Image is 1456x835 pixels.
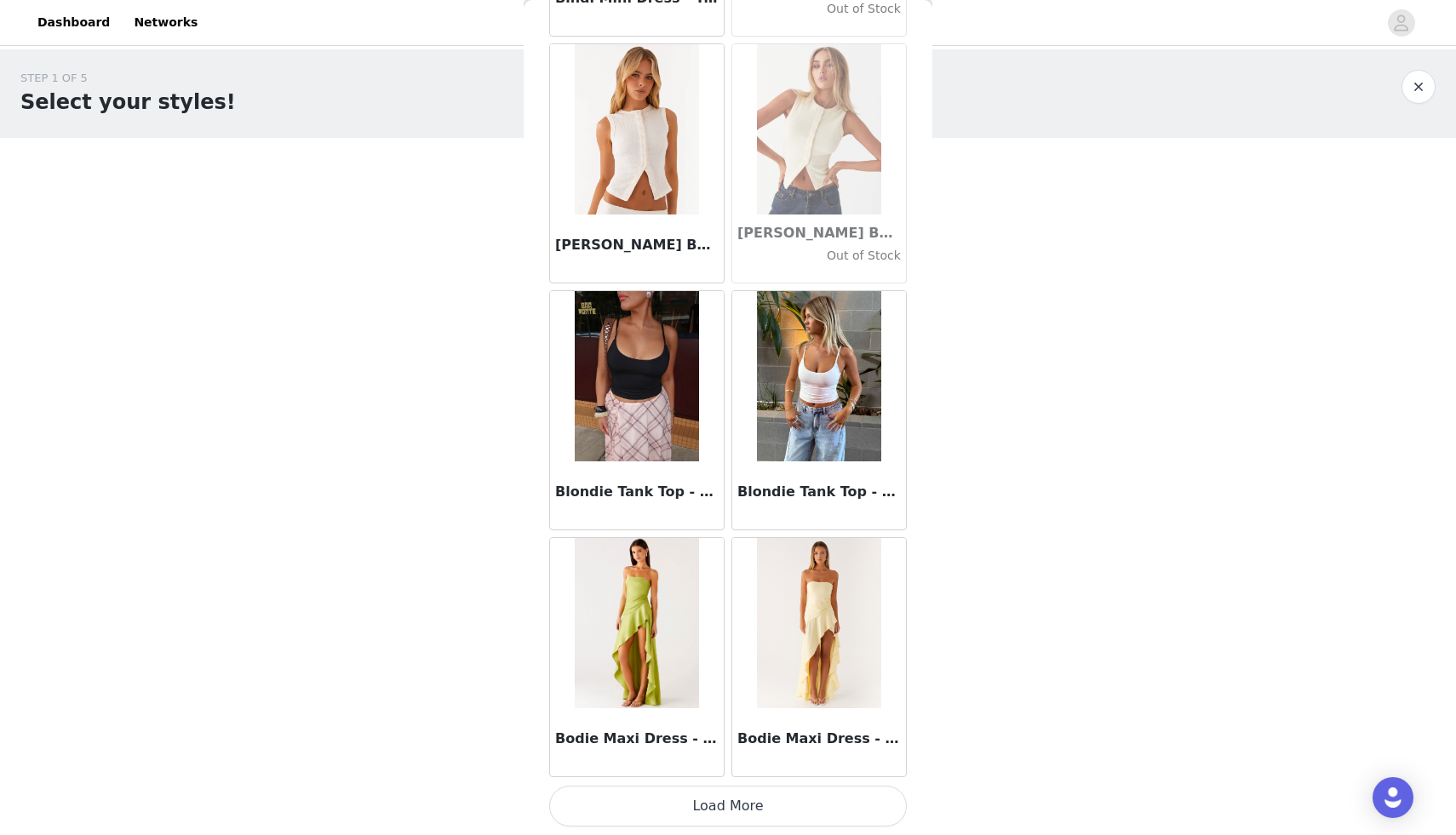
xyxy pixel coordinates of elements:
div: Open Intercom Messenger [1373,777,1413,818]
img: Blair Buttoned Tank Top - Yellow [757,44,880,214]
h3: [PERSON_NAME] Buttoned Tank Top - Ivory [555,235,719,255]
h4: Out of Stock [737,247,901,265]
h3: Bodie Maxi Dress - Lime [555,729,719,749]
div: STEP 1 OF 5 [20,70,236,87]
h1: Select your styles! [20,87,236,117]
img: Blondie Tank Top - Black [575,291,698,461]
h3: Blondie Tank Top - Black [555,482,719,502]
h3: [PERSON_NAME] Buttoned Tank Top - Yellow [737,223,901,243]
h3: Bodie Maxi Dress - Pastel Yellow [737,729,901,749]
button: Load More [549,786,907,826]
div: avatar [1393,9,1409,37]
img: Bodie Maxi Dress - Lime [575,538,699,708]
img: Blair Buttoned Tank Top - Ivory [575,44,698,214]
a: Networks [123,3,208,42]
a: Dashboard [27,3,120,42]
h3: Blondie Tank Top - White [737,482,901,502]
img: Blondie Tank Top - White [757,291,880,461]
img: Bodie Maxi Dress - Pastel Yellow [757,538,880,708]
